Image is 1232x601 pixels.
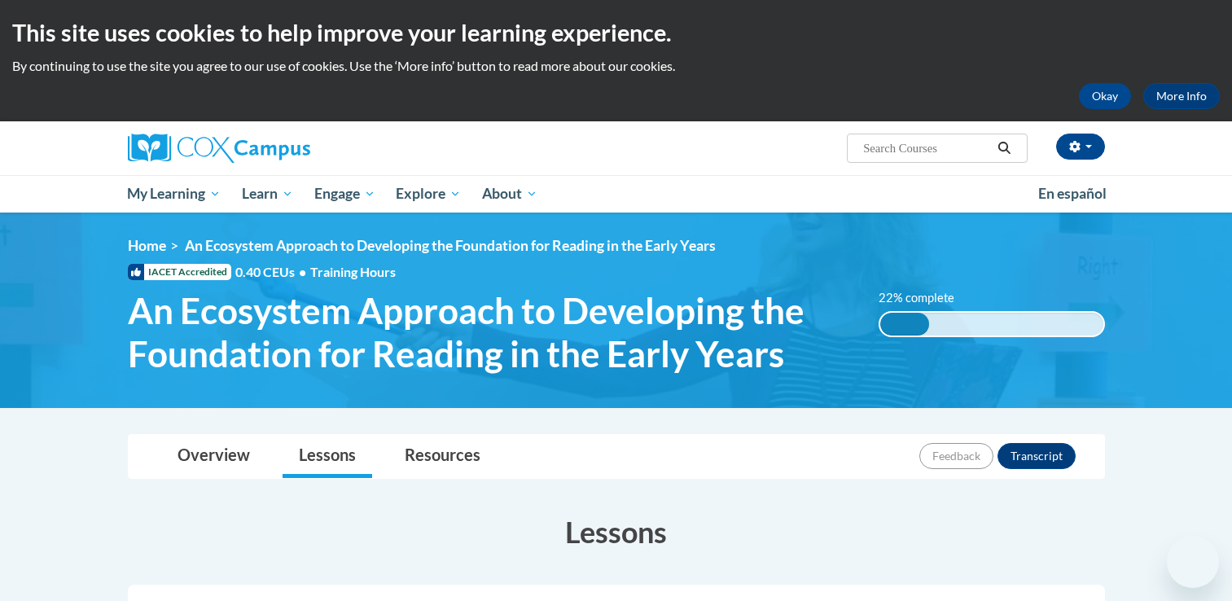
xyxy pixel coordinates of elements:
[231,175,304,213] a: Learn
[880,313,929,336] div: 22% complete
[12,57,1220,75] p: By continuing to use the site you agree to our use of cookies. Use the ‘More info’ button to read...
[1028,177,1117,211] a: En español
[1167,536,1219,588] iframe: Button to launch messaging window
[997,443,1076,469] button: Transcript
[310,264,396,279] span: Training Hours
[128,511,1105,552] h3: Lessons
[396,184,461,204] span: Explore
[482,184,537,204] span: About
[471,175,548,213] a: About
[242,184,293,204] span: Learn
[1056,134,1105,160] button: Account Settings
[128,289,855,375] span: An Ecosystem Approach to Developing the Foundation for Reading in the Early Years
[862,138,992,158] input: Search Courses
[117,175,232,213] a: My Learning
[304,175,386,213] a: Engage
[299,264,306,279] span: •
[385,175,471,213] a: Explore
[314,184,375,204] span: Engage
[161,435,266,478] a: Overview
[919,443,993,469] button: Feedback
[128,134,437,163] a: Cox Campus
[235,263,310,281] span: 0.40 CEUs
[127,184,221,204] span: My Learning
[128,237,166,254] a: Home
[103,175,1129,213] div: Main menu
[128,264,231,280] span: IACET Accredited
[992,138,1016,158] button: Search
[1143,83,1220,109] a: More Info
[879,289,972,307] label: 22% complete
[283,435,372,478] a: Lessons
[128,134,310,163] img: Cox Campus
[12,16,1220,49] h2: This site uses cookies to help improve your learning experience.
[388,435,497,478] a: Resources
[1038,185,1107,202] span: En español
[185,237,716,254] span: An Ecosystem Approach to Developing the Foundation for Reading in the Early Years
[1079,83,1131,109] button: Okay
